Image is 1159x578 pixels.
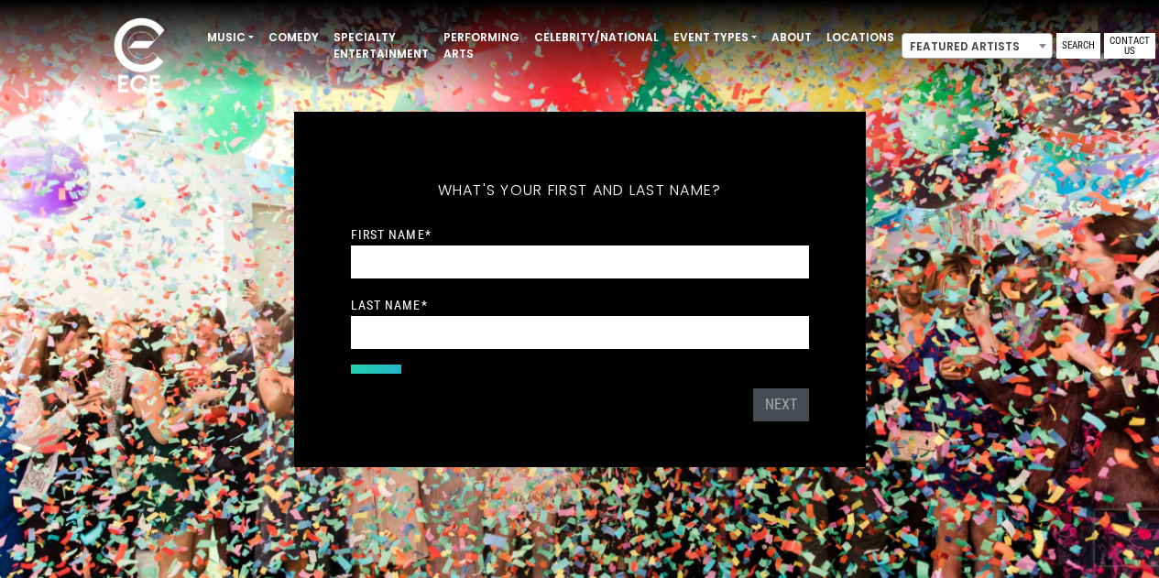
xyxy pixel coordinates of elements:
[902,33,1053,59] span: Featured Artists
[1104,33,1155,59] a: Contact Us
[1056,33,1100,59] a: Search
[819,22,902,53] a: Locations
[527,22,666,53] a: Celebrity/National
[200,22,261,53] a: Music
[666,22,764,53] a: Event Types
[351,158,809,224] h5: What's your first and last name?
[902,34,1052,60] span: Featured Artists
[326,22,436,70] a: Specialty Entertainment
[261,22,326,53] a: Comedy
[93,13,185,102] img: ece_new_logo_whitev2-1.png
[351,226,432,243] label: First Name
[351,297,428,313] label: Last Name
[436,22,527,70] a: Performing Arts
[764,22,819,53] a: About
